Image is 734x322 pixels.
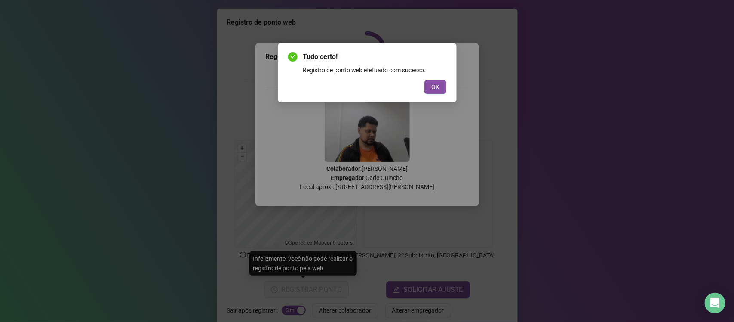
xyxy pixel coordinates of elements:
span: check-circle [288,52,298,62]
span: OK [431,82,439,92]
span: Tudo certo! [303,52,446,62]
button: OK [424,80,446,94]
div: Open Intercom Messenger [705,293,725,313]
div: Registro de ponto web efetuado com sucesso. [303,65,446,75]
